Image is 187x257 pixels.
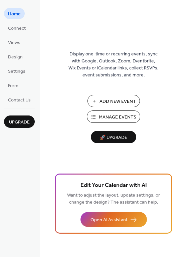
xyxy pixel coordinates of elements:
[95,133,132,142] span: 🚀 Upgrade
[8,82,18,89] span: Form
[4,8,25,19] a: Home
[4,22,30,33] a: Connect
[67,191,160,207] span: Want to adjust the layout, update settings, or change the design? The assistant can help.
[8,39,20,46] span: Views
[80,212,147,227] button: Open AI Assistant
[4,115,35,128] button: Upgrade
[4,94,35,105] a: Contact Us
[4,80,22,91] a: Form
[80,181,147,190] span: Edit Your Calendar with AI
[99,114,136,121] span: Manage Events
[68,51,159,79] span: Display one-time or recurring events, sync with Google, Outlook, Zoom, Eventbrite, Wix Events or ...
[9,119,30,126] span: Upgrade
[8,25,26,32] span: Connect
[100,98,136,105] span: Add New Event
[90,217,128,224] span: Open AI Assistant
[8,68,25,75] span: Settings
[4,37,24,48] a: Views
[4,51,27,62] a: Design
[87,110,140,123] button: Manage Events
[8,97,31,104] span: Contact Us
[91,131,136,143] button: 🚀 Upgrade
[8,54,23,61] span: Design
[87,95,140,107] button: Add New Event
[8,11,21,18] span: Home
[4,65,29,76] a: Settings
